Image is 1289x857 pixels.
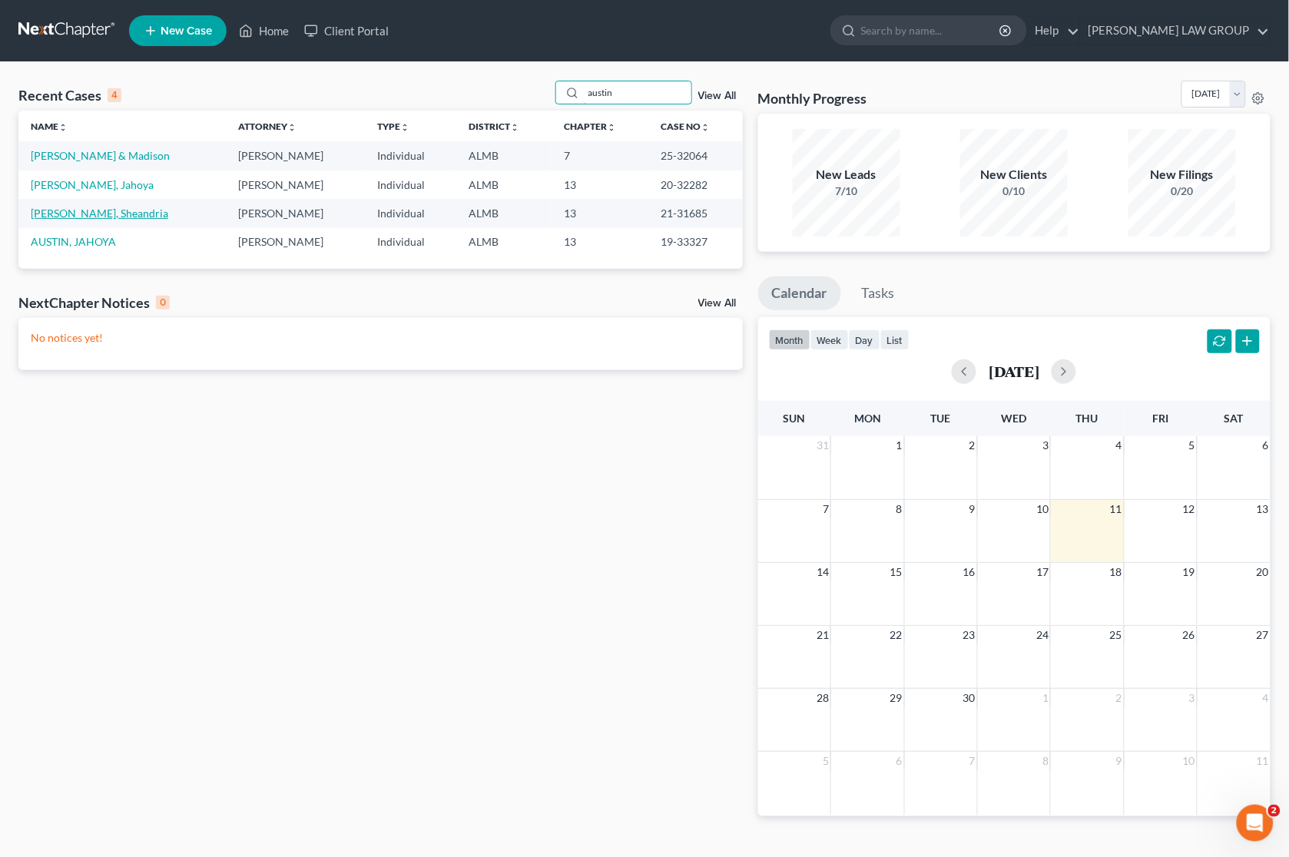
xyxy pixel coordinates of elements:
[31,235,116,248] a: AUSTIN, JAHOYA
[649,228,743,256] td: 19-33327
[552,170,649,199] td: 13
[769,329,810,350] button: month
[1035,500,1050,518] span: 10
[854,412,881,425] span: Mon
[1261,436,1271,455] span: 6
[226,228,365,256] td: [PERSON_NAME]
[31,207,168,220] a: [PERSON_NAME], Sheandria
[1035,563,1050,581] span: 17
[758,89,867,108] h3: Monthly Progress
[161,25,212,37] span: New Case
[1224,412,1244,425] span: Sat
[31,121,68,132] a: Nameunfold_more
[821,752,830,770] span: 5
[18,293,170,312] div: NextChapter Notices
[815,626,830,644] span: 21
[1041,689,1050,707] span: 1
[584,81,691,104] input: Search by name...
[889,626,904,644] span: 22
[297,17,396,45] a: Client Portal
[815,563,830,581] span: 14
[1255,626,1271,644] span: 27
[1041,436,1050,455] span: 3
[31,149,170,162] a: [PERSON_NAME] & Madison
[1076,412,1098,425] span: Thu
[849,329,880,350] button: day
[960,184,1068,199] div: 0/10
[848,276,909,310] a: Tasks
[793,184,900,199] div: 7/10
[1237,805,1274,842] iframe: Intercom live chat
[698,91,737,101] a: View All
[510,123,519,132] i: unfold_more
[377,121,409,132] a: Typeunfold_more
[1152,412,1168,425] span: Fri
[1181,563,1197,581] span: 19
[960,166,1068,184] div: New Clients
[861,16,1002,45] input: Search by name...
[287,123,297,132] i: unfold_more
[649,141,743,170] td: 25-32064
[365,228,456,256] td: Individual
[821,500,830,518] span: 7
[1128,184,1236,199] div: 0/20
[968,752,977,770] span: 7
[1028,17,1079,45] a: Help
[226,170,365,199] td: [PERSON_NAME]
[962,626,977,644] span: 23
[456,141,552,170] td: ALMB
[238,121,297,132] a: Attorneyunfold_more
[1108,500,1124,518] span: 11
[1181,752,1197,770] span: 10
[400,123,409,132] i: unfold_more
[962,563,977,581] span: 16
[552,199,649,227] td: 13
[1261,689,1271,707] span: 4
[889,563,904,581] span: 15
[968,436,977,455] span: 2
[18,86,121,104] div: Recent Cases
[895,752,904,770] span: 6
[552,141,649,170] td: 7
[1188,689,1197,707] span: 3
[968,500,977,518] span: 9
[931,412,951,425] span: Tue
[815,436,830,455] span: 31
[701,123,711,132] i: unfold_more
[1255,563,1271,581] span: 20
[1181,500,1197,518] span: 12
[758,276,841,310] a: Calendar
[989,363,1039,379] h2: [DATE]
[815,689,830,707] span: 28
[1181,626,1197,644] span: 26
[226,141,365,170] td: [PERSON_NAME]
[1255,500,1271,518] span: 13
[456,170,552,199] td: ALMB
[649,170,743,199] td: 20-32282
[156,296,170,309] div: 0
[1081,17,1270,45] a: [PERSON_NAME] LAW GROUP
[552,228,649,256] td: 13
[1115,752,1124,770] span: 9
[456,199,552,227] td: ALMB
[880,329,910,350] button: list
[31,178,154,191] a: [PERSON_NAME], Jahoya
[564,121,616,132] a: Chapterunfold_more
[895,500,904,518] span: 8
[365,199,456,227] td: Individual
[231,17,297,45] a: Home
[469,121,519,132] a: Districtunfold_more
[810,329,849,350] button: week
[1115,689,1124,707] span: 2
[962,689,977,707] span: 30
[1188,436,1197,455] span: 5
[1268,805,1281,817] span: 2
[1108,626,1124,644] span: 25
[661,121,711,132] a: Case Nounfold_more
[895,436,904,455] span: 1
[226,199,365,227] td: [PERSON_NAME]
[1255,752,1271,770] span: 11
[698,298,737,309] a: View All
[793,166,900,184] div: New Leads
[456,228,552,256] td: ALMB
